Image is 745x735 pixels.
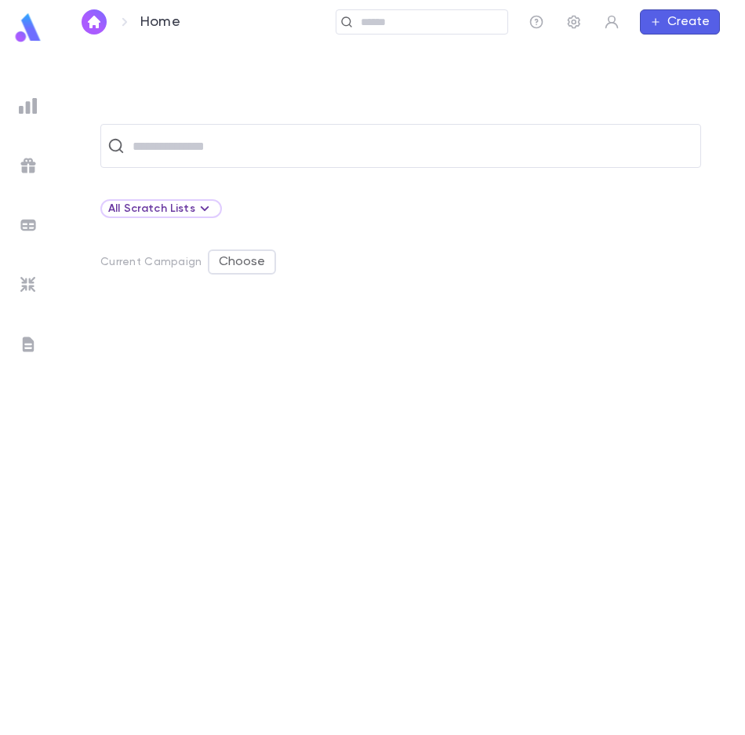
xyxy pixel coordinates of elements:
[108,199,214,218] div: All Scratch Lists
[19,96,38,115] img: reports_grey.c525e4749d1bce6a11f5fe2a8de1b229.svg
[19,335,38,354] img: letters_grey.7941b92b52307dd3b8a917253454ce1c.svg
[208,249,276,275] button: Choose
[100,199,222,218] div: All Scratch Lists
[19,216,38,235] img: batches_grey.339ca447c9d9533ef1741baa751efc33.svg
[13,13,44,43] img: logo
[19,275,38,294] img: imports_grey.530a8a0e642e233f2baf0ef88e8c9fcb.svg
[140,13,180,31] p: Home
[85,16,104,28] img: home_white.a664292cf8c1dea59945f0da9f25487c.svg
[100,256,202,268] p: Current Campaign
[640,9,720,35] button: Create
[19,156,38,175] img: campaigns_grey.99e729a5f7ee94e3726e6486bddda8f1.svg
